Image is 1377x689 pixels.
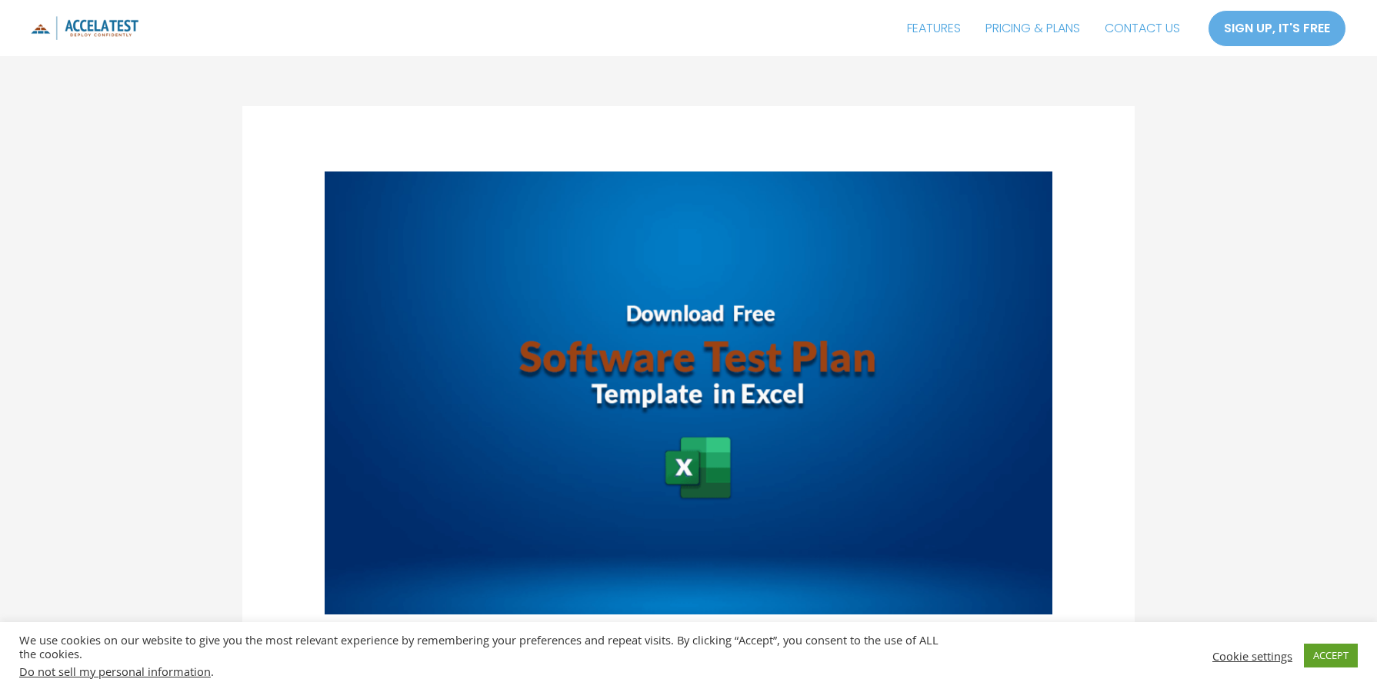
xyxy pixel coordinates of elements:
[1212,649,1292,663] a: Cookie settings
[1208,10,1346,47] a: SIGN UP, IT'S FREE
[19,664,211,679] a: Do not sell my personal information
[19,633,956,678] div: We use cookies on our website to give you the most relevant experience by remembering your prefer...
[1304,644,1358,667] a: ACCEPT
[19,664,956,678] div: .
[31,16,138,40] img: icon
[325,171,1053,614] img: test case plan article image
[895,9,1192,48] nav: Site Navigation
[973,9,1092,48] a: PRICING & PLANS
[895,9,973,48] a: FEATURES
[1092,9,1192,48] a: CONTACT US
